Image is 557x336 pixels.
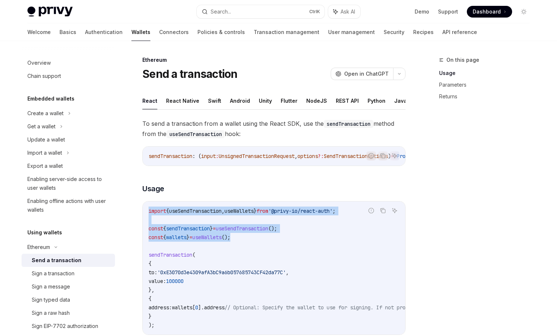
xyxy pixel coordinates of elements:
a: Policies & controls [197,23,245,41]
button: Ask AI [390,206,399,215]
a: Wallets [131,23,150,41]
span: sendTransaction [149,252,192,258]
span: '0xE3070d3e4309afA3bC9a6b057685743CF42da77C' [157,269,286,276]
div: Chain support [27,72,61,80]
img: light logo [27,7,73,17]
div: Overview [27,58,51,67]
div: Export a wallet [27,162,63,170]
div: Enabling offline actions with user wallets [27,197,111,214]
a: Dashboard [467,6,512,18]
span: { [163,234,166,241]
span: SendTransactionOptions [324,153,388,159]
a: Recipes [413,23,434,41]
span: sendTransaction [149,153,192,159]
a: Update a wallet [22,133,115,146]
a: Parameters [439,79,535,91]
h5: Embedded wallets [27,94,74,103]
div: Search... [211,7,231,16]
span: wallets [166,234,187,241]
span: } [254,208,257,214]
span: ?: [318,153,324,159]
div: Sign EIP-7702 authorization [32,322,98,331]
a: Demo [415,8,429,15]
a: Returns [439,91,535,102]
a: Transaction management [254,23,319,41]
button: REST API [336,92,359,109]
span: Ask AI [341,8,355,15]
span: , [222,208,224,214]
span: '@privy-io/react-auth' [268,208,333,214]
button: Report incorrect code [366,151,376,161]
span: { [163,225,166,232]
span: ( [192,252,195,258]
span: ; [333,208,335,214]
span: (); [268,225,277,232]
code: sendTransaction [324,120,373,128]
div: Import a wallet [27,148,62,157]
a: Support [438,8,458,15]
div: Sign typed data [32,295,70,304]
a: Connectors [159,23,189,41]
span: ) [388,153,391,159]
span: }, [149,287,154,293]
div: Ethereum [142,56,406,64]
a: Chain support [22,69,115,83]
a: Export a wallet [22,159,115,173]
span: ]. [198,304,204,311]
a: Basics [59,23,76,41]
div: Enabling server-side access to user wallets [27,175,111,192]
a: Welcome [27,23,51,41]
div: Get a wallet [27,122,55,131]
a: Sign EIP-7702 authorization [22,320,115,333]
span: } [187,234,189,241]
span: from [257,208,268,214]
div: Sign a raw hash [32,309,70,317]
a: Sign a message [22,280,115,293]
span: , [295,153,297,159]
span: } [149,313,151,320]
button: Flutter [281,92,297,109]
span: To send a transaction from a wallet using the React SDK, use the method from the hook: [142,118,406,139]
button: Report incorrect code [366,206,376,215]
span: wallets [172,304,192,311]
span: = [189,234,192,241]
button: Open in ChatGPT [331,68,393,80]
span: 100000 [166,278,184,284]
span: , [286,269,289,276]
a: API reference [442,23,477,41]
a: Enabling server-side access to user wallets [22,173,115,195]
span: { [149,260,151,267]
span: sendTransaction [166,225,210,232]
button: Copy the contents from the code block [378,206,388,215]
button: Search...CtrlK [197,5,324,18]
a: Security [384,23,404,41]
a: Sign a raw hash [22,306,115,320]
span: On this page [446,56,479,64]
span: value: [149,278,166,284]
span: : ( [192,153,201,159]
span: // Optional: Specify the wallet to use for signing. If not provided, the first wallet will be used. [224,304,514,311]
span: Open in ChatGPT [344,70,389,78]
span: Ctrl K [309,9,320,15]
span: = [213,225,216,232]
button: Ask AI [390,151,399,161]
div: Sign a transaction [32,269,74,278]
span: Usage [142,184,164,194]
button: Unity [259,92,272,109]
button: React Native [166,92,199,109]
div: Update a wallet [27,135,65,144]
span: const [149,225,163,232]
span: : [216,153,219,159]
span: 0 [195,304,198,311]
button: Java [394,92,407,109]
span: address: [149,304,172,311]
a: Enabling offline actions with user wallets [22,195,115,216]
a: Overview [22,56,115,69]
button: Copy the contents from the code block [378,151,388,161]
button: Swift [208,92,221,109]
span: } [210,225,213,232]
span: useSendTransaction [169,208,222,214]
h5: Using wallets [27,228,62,237]
a: Usage [439,67,535,79]
span: { [166,208,169,214]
